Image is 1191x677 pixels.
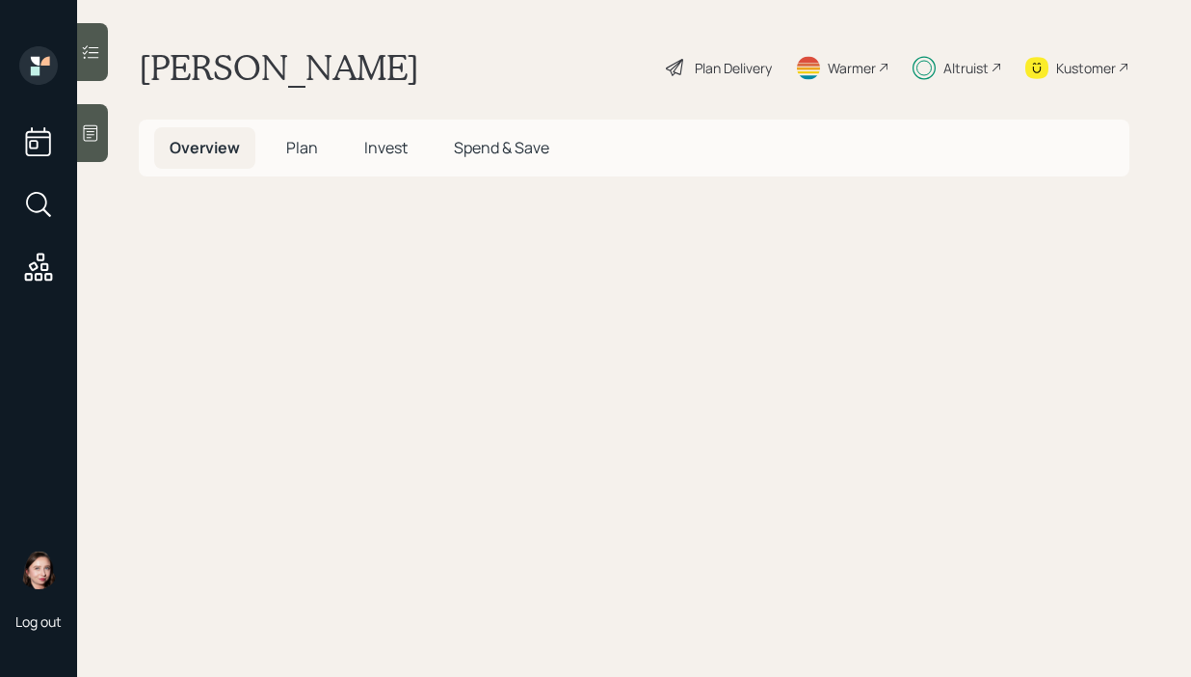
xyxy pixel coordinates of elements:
div: Log out [15,612,62,631]
div: Warmer [828,58,876,78]
div: Kustomer [1056,58,1116,78]
span: Invest [364,137,408,158]
img: aleksandra-headshot.png [19,551,58,589]
div: Plan Delivery [695,58,772,78]
h1: [PERSON_NAME] [139,46,419,89]
span: Spend & Save [454,137,549,158]
div: Altruist [943,58,989,78]
span: Overview [170,137,240,158]
span: Plan [286,137,318,158]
